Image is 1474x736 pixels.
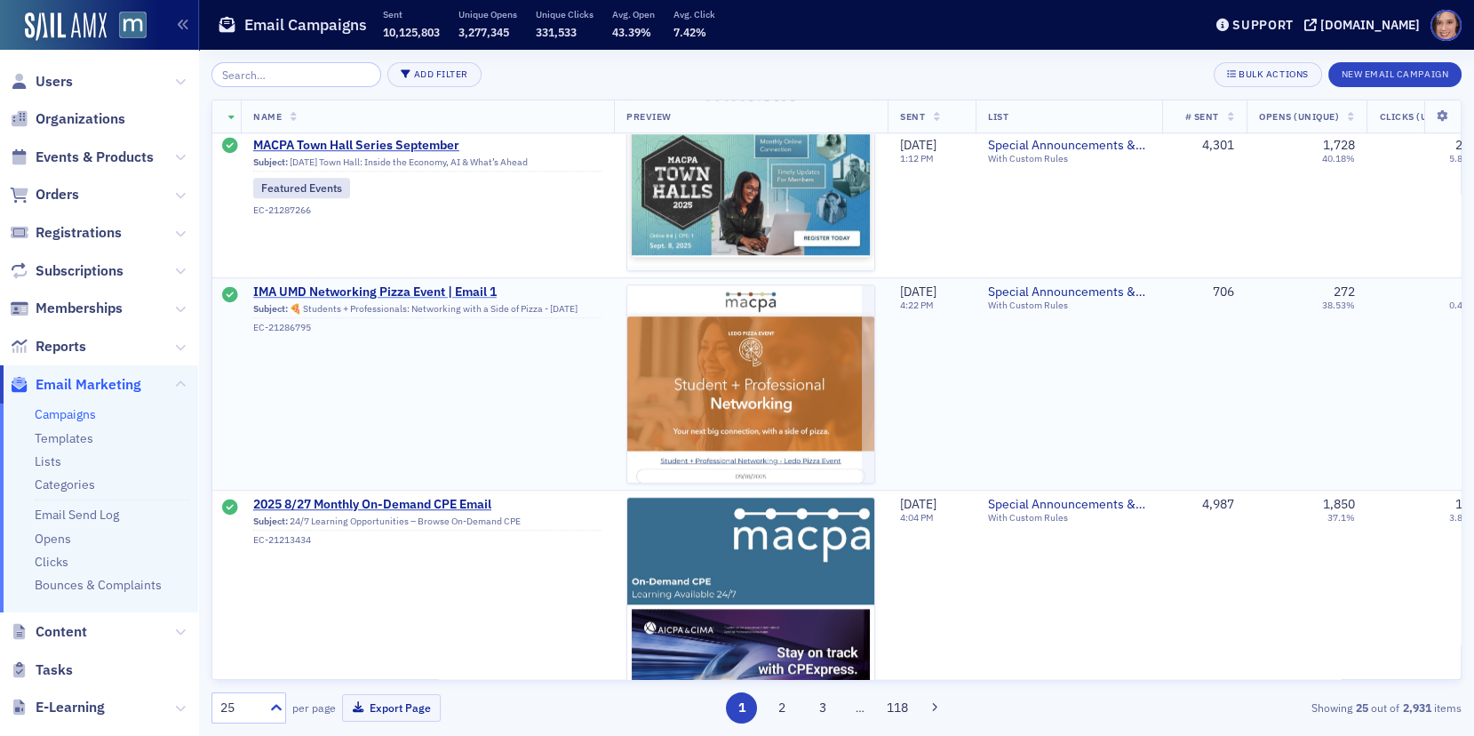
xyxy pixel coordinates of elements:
div: 38.53% [1321,300,1354,311]
a: Content [10,622,87,642]
a: Email Marketing [10,375,141,395]
button: Add Filter [387,62,482,87]
span: Subject: [253,516,288,527]
span: Clicks (Unique) [1379,110,1462,123]
span: [DATE] [900,137,936,153]
span: List [988,110,1008,123]
span: Email Marketing [36,375,141,395]
div: EC-21213434 [253,534,602,546]
a: Opens [35,531,71,547]
span: Orders [36,185,79,204]
a: Users [10,72,73,92]
time: 1:12 PM [900,153,934,165]
img: SailAMX [25,12,107,41]
a: Subscriptions [10,261,123,281]
time: 4:22 PM [900,299,934,311]
span: 10,125,803 [383,25,440,39]
span: Preview [626,110,672,123]
a: Email Send Log [35,507,119,523]
a: Memberships [10,299,123,318]
span: Special Announcements & Special Event Invitations [988,497,1150,513]
span: Sent [900,110,925,123]
a: Special Announcements & Special Event Invitations [988,284,1150,300]
img: SailAMX [119,12,147,39]
span: E-Learning [36,698,105,717]
span: [DATE] [900,284,936,300]
div: 1,728 [1322,138,1354,154]
span: Reports [36,337,86,356]
a: View Homepage [107,12,147,42]
div: 37.1% [1327,512,1354,524]
span: Users [36,72,73,92]
div: Support [1232,17,1294,33]
a: MACPA Town Hall Series September [253,138,602,154]
p: Sent [383,8,440,20]
a: IMA UMD Networking Pizza Event | Email 1 [253,284,602,300]
span: Tasks [36,660,73,680]
div: 1,850 [1322,497,1354,513]
span: 7.42% [673,25,706,39]
span: Registrations [36,223,122,243]
div: 272 [1333,284,1354,300]
div: 24/7 Learning Opportunities – Browse On-Demand CPE [253,516,602,532]
div: 40.18% [1321,154,1354,165]
a: Templates [35,430,93,446]
button: [DOMAIN_NAME] [1304,19,1426,31]
button: 1 [726,692,757,724]
a: Organizations [10,109,125,129]
div: With Custom Rules [988,512,1150,524]
a: New Email Campaign [1328,65,1462,81]
span: # Sent [1185,110,1219,123]
div: Bulk Actions [1239,69,1308,79]
span: Memberships [36,299,123,318]
label: per page [292,700,336,716]
a: E-Learning [10,698,105,717]
div: Sent [222,287,238,305]
span: Content [36,622,87,642]
div: Sent [222,138,238,156]
span: Profile [1430,10,1462,41]
button: 3 [807,692,838,724]
span: 3,277,345 [458,25,509,39]
span: 331,533 [536,25,577,39]
div: [DOMAIN_NAME] [1320,17,1420,33]
div: Featured Events [253,179,350,198]
div: EC-21287266 [253,204,602,216]
button: Export Page [342,694,441,722]
a: Campaigns [35,406,96,422]
a: Reports [10,337,86,356]
div: [DATE] Town Hall: Inside the Economy, AI & What’s Ahead [253,156,602,172]
button: 2 [767,692,798,724]
a: Lists [35,453,61,469]
a: Events & Products [10,148,154,167]
div: Showing out of items [1057,700,1462,716]
a: Special Announcements & Special Event Invitations [988,138,1150,154]
span: Name [253,110,282,123]
button: Bulk Actions [1214,62,1321,87]
span: Organizations [36,109,125,129]
a: Categories [35,476,95,492]
span: [DATE] [900,496,936,512]
div: 4,987 [1175,497,1234,513]
a: Registrations [10,223,122,243]
span: Events & Products [36,148,154,167]
span: Subscriptions [36,261,123,281]
span: Subject: [253,156,288,168]
a: Tasks [10,660,73,680]
h1: Email Campaigns [244,14,367,36]
strong: 2,931 [1399,700,1434,716]
p: Unique Clicks [536,8,594,20]
p: Avg. Click [673,8,715,20]
button: New Email Campaign [1328,62,1462,87]
a: Orders [10,185,79,204]
div: 25 [220,699,259,717]
div: With Custom Rules [988,154,1150,165]
div: 706 [1175,284,1234,300]
div: 4,301 [1175,138,1234,154]
span: Subject: [253,303,288,315]
strong: 25 [1352,700,1371,716]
